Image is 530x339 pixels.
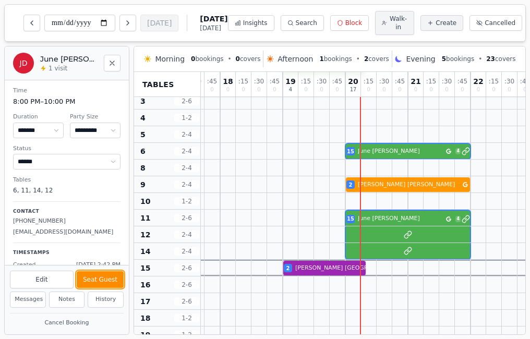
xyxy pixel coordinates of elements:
span: 11 [140,213,150,223]
button: Notes [49,292,85,308]
span: 0 [398,87,401,92]
span: 1 - 2 [174,331,199,339]
span: [PERSON_NAME] [GEOGRAPHIC_DATA] [295,264,405,273]
dd: 6, 11, 14, 12 [13,186,121,195]
span: : 45 [395,78,405,84]
span: 1 - 2 [174,197,199,205]
span: 0 [523,87,526,92]
span: 14 [140,246,150,257]
button: [DATE] [140,15,178,31]
button: Seat Guest [77,271,124,288]
span: 0 [236,55,240,63]
span: : 15 [426,78,436,84]
dt: Duration [13,113,64,122]
span: 2 - 6 [174,214,199,222]
span: 15 [140,263,150,273]
span: Block [345,19,362,27]
dt: Time [13,87,121,95]
span: 2 - 6 [174,297,199,306]
span: 19 [285,78,295,85]
span: 2 [286,264,290,272]
span: 21 [411,78,420,85]
span: 4 [455,216,461,222]
span: Evening [406,54,435,64]
span: 0 [335,87,339,92]
span: 0 [226,87,230,92]
span: : 45 [520,78,530,84]
span: 4 [140,113,146,123]
button: Cancel Booking [10,317,124,330]
span: 15 [347,148,354,155]
span: 0 [382,87,386,92]
span: 2 - 6 [174,281,199,289]
span: Morning [155,54,185,64]
span: : 45 [207,78,217,84]
button: Close [104,55,121,71]
span: [DATE] [200,14,227,24]
h2: June [PERSON_NAME] [40,54,98,64]
button: Walk-in [375,11,414,35]
span: 12 [140,229,150,240]
span: 0 [367,87,370,92]
span: [DATE] [200,24,227,32]
span: bookings [442,55,474,63]
span: 16 [140,280,150,290]
span: 1 visit [49,64,67,72]
span: : 15 [238,78,248,84]
span: 1 - 2 [174,314,199,322]
span: Walk-in [389,15,407,31]
span: 0 [191,55,195,63]
span: [PERSON_NAME] [PERSON_NAME] [358,180,461,189]
span: 0 [477,87,480,92]
span: June [PERSON_NAME] [358,214,444,223]
span: Create [436,19,456,27]
button: Messages [10,292,46,308]
span: : 30 [317,78,327,84]
span: 5 [140,129,146,140]
span: 3 [140,96,146,106]
span: 2 - 4 [174,231,199,239]
span: 2 - 4 [174,180,199,189]
span: 0 [414,87,417,92]
span: Search [296,19,317,27]
span: : 15 [301,78,311,84]
span: 20 [348,78,358,85]
p: Contact [13,208,121,215]
span: 1 - 2 [174,114,199,122]
span: 5 [442,55,446,63]
span: 0 [445,87,448,92]
span: 10 [140,196,150,207]
span: 8 [140,163,146,173]
svg: Google booking [446,149,451,154]
span: Insights [243,19,268,27]
span: 6 [140,146,146,156]
span: 0 [210,87,213,92]
span: Created [13,261,36,270]
span: 18 [140,313,150,323]
button: Create [420,15,463,31]
span: • [228,55,232,63]
button: Previous day [23,15,40,31]
span: 0 [273,87,276,92]
span: Cancelled [485,19,515,27]
button: Search [281,15,324,31]
span: 0 [304,87,307,92]
dt: Party Size [70,113,121,122]
button: Edit [10,271,74,288]
svg: Google booking [463,182,468,187]
span: 2 - 6 [174,97,199,105]
span: 1 [319,55,323,63]
span: 18 [223,78,233,85]
p: [EMAIL_ADDRESS][DOMAIN_NAME] [13,228,121,237]
span: 0 [461,87,464,92]
span: 4 [455,148,461,154]
button: Block [330,15,369,31]
span: 22 [473,78,483,85]
span: covers [364,55,389,63]
span: 4 [289,87,292,92]
dd: 8:00 PM – 10:00 PM [13,96,121,107]
span: Tables [142,79,174,90]
button: Cancelled [469,15,522,31]
p: Timestamps [13,249,121,257]
span: 0 [257,87,260,92]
